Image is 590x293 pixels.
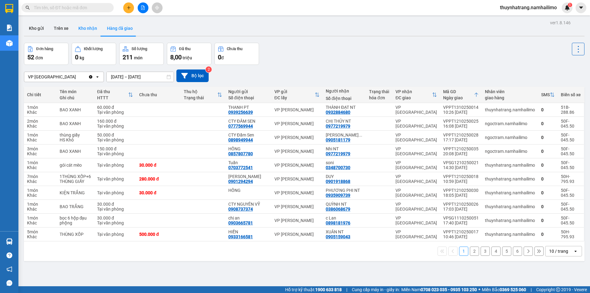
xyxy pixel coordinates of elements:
div: ĐC lấy [274,95,315,100]
div: Tại văn phòng [97,190,133,195]
div: Nhân viên [485,89,535,94]
div: 0 [541,149,555,154]
div: Tại văn phòng [97,220,133,225]
span: CR : [5,40,14,47]
span: Miền Bắc [482,286,526,293]
div: 60.000 đ [97,105,133,110]
div: THÙNG XỐP [60,232,91,237]
div: 50F-045.50 [561,188,581,198]
div: Tại văn phòng [97,232,133,237]
strong: 0708 023 035 - 0935 103 250 [421,287,477,292]
div: Ghi chú [60,95,91,100]
div: 0777569944 [228,124,253,129]
div: 0901918868 [326,179,350,184]
div: 50F-045.50 [561,160,581,170]
div: thuynhatrang.namhailimo [485,163,535,168]
div: BAO XANH [60,121,91,126]
span: notification [6,266,12,272]
th: Toggle SortBy [94,87,136,103]
img: warehouse-icon [6,238,13,245]
img: icon-new-feature [564,5,570,10]
div: 14:30 [DATE] [443,165,479,170]
div: 0 [541,121,555,126]
div: Tuấn [228,160,268,165]
span: file-add [141,6,145,10]
button: 2 [470,247,479,256]
div: 1 món [27,216,53,220]
div: DUY [326,174,363,179]
div: Đã thu [97,89,128,94]
span: đơn [35,55,43,60]
div: HS Khô [60,137,91,142]
span: caret-down [578,5,584,10]
span: triệu [183,55,192,60]
div: VP [GEOGRAPHIC_DATA] [28,74,76,80]
div: VPPT1210250035 [443,146,479,151]
span: ⚪️ [478,288,480,291]
div: VP [PERSON_NAME] [274,232,320,237]
span: aim [155,6,159,10]
div: 0 [541,107,555,112]
span: 211 [123,53,133,61]
svg: open [95,74,100,79]
div: Trạng thái [369,89,389,94]
button: 3 [481,247,490,256]
div: 30.000 đ [139,163,178,168]
div: 0932884680 [326,110,350,115]
div: 0898181976 [326,220,350,225]
button: plus [123,2,134,13]
div: 160.000 đ [97,119,133,124]
span: plus [127,6,131,10]
div: VP nhận [395,89,432,94]
button: Hàng đã giao [102,21,138,36]
div: 51B-288.86 [561,105,581,115]
div: THÀNH ĐẠT NT [326,105,363,110]
div: CTY NGUYÊN VỸ [228,202,268,207]
div: CTY Đầm Sen [228,133,268,137]
div: ver 1.8.146 [550,19,571,26]
div: HỒNG [228,146,268,151]
div: 0933166581 [228,234,253,239]
div: Thu hộ [184,89,217,94]
div: VP [PERSON_NAME] [274,163,320,168]
div: Khối lượng [84,47,103,51]
div: 20:08 [DATE] [443,151,479,156]
div: 30.000 [5,40,69,47]
div: Tại văn phòng [97,124,133,129]
div: 30.000 đ [97,216,133,220]
div: 0935909739 [326,193,350,198]
div: HỒNG [228,188,268,193]
div: THANH PT [228,105,268,110]
div: VP [GEOGRAPHIC_DATA] [395,119,437,129]
div: VP [PERSON_NAME] [274,218,320,223]
button: file-add [138,2,148,13]
button: Bộ lọc [176,69,209,82]
div: thuynhatrang.namhailimo [485,232,535,237]
div: VP [GEOGRAPHIC_DATA] [395,229,437,239]
div: VP [GEOGRAPHIC_DATA] [5,5,68,20]
div: BAO XANH [60,149,91,154]
div: 17:17 [DATE] [443,137,479,142]
img: solution-icon [6,25,13,31]
div: VP [PERSON_NAME] [274,176,320,181]
div: 50F-045.50 [561,146,581,156]
div: 150.000 đ [97,146,133,151]
div: 0 [541,204,555,209]
sup: 1 [568,3,572,7]
div: Biển số xe [561,92,581,97]
div: VP [PERSON_NAME] [72,5,121,20]
div: 0 [541,232,555,237]
span: 0 [218,53,221,61]
span: | [346,286,347,293]
div: thuynhatrang.namhailimo [485,176,535,181]
div: 1 món [27,202,53,207]
div: 0898949944 [72,27,121,36]
div: PHƯƠNG LIỄU NT [326,133,363,137]
div: Tên món [60,89,91,94]
div: 280.000 đ [139,176,178,181]
div: 0 [541,135,555,140]
button: Trên xe [49,21,73,36]
div: 1 món [27,188,53,193]
div: VPPT1210250030 [443,188,479,193]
